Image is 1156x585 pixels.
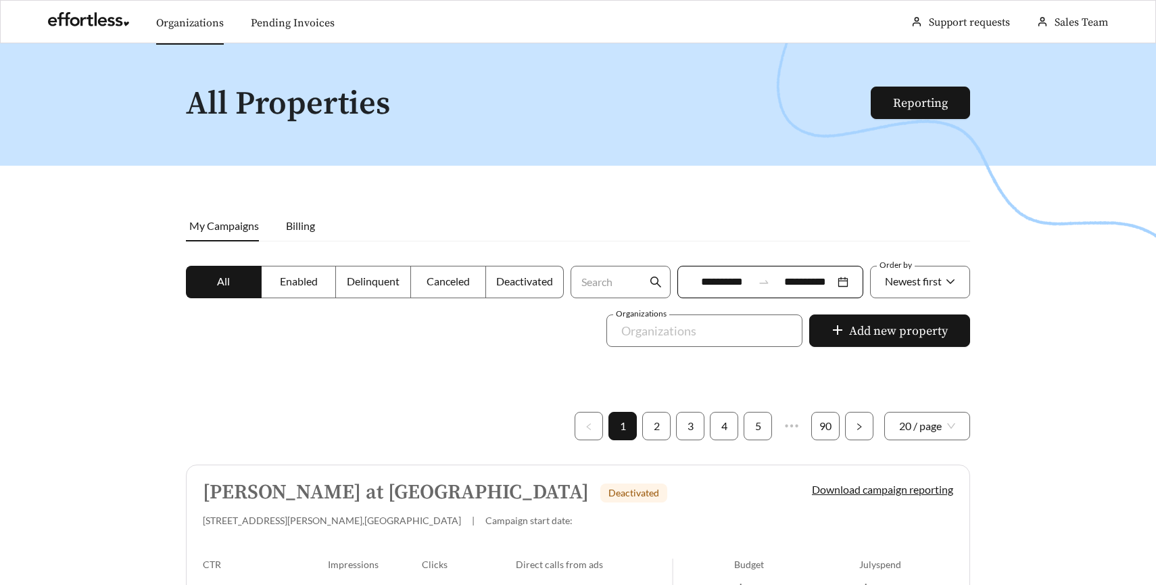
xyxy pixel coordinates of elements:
span: Newest first [885,275,942,287]
div: Page Size [884,412,970,440]
a: Download campaign reporting [812,483,953,496]
span: swap-right [758,276,770,288]
span: Delinquent [347,275,400,287]
span: to [758,276,770,288]
li: Next 5 Pages [777,412,806,440]
span: My Campaigns [189,219,259,232]
span: right [855,423,863,431]
div: Impressions [328,559,422,570]
a: 5 [744,413,771,440]
a: 2 [643,413,670,440]
li: Next Page [845,412,873,440]
div: Budget [734,559,859,570]
span: Billing [286,219,315,232]
li: 90 [811,412,840,440]
span: ••• [777,412,806,440]
span: All [217,275,230,287]
span: search [650,276,662,288]
a: 90 [812,413,839,440]
a: 3 [677,413,704,440]
li: 3 [676,412,704,440]
span: Add new property [849,322,948,340]
h1: All Properties [186,87,872,122]
div: Direct calls from ads [516,559,672,570]
span: [STREET_ADDRESS][PERSON_NAME] , [GEOGRAPHIC_DATA] [203,515,461,526]
a: Pending Invoices [251,16,335,30]
li: 1 [608,412,637,440]
li: 4 [710,412,738,440]
button: right [845,412,873,440]
div: July spend [859,559,953,570]
span: Enabled [280,275,318,287]
span: left [585,423,593,431]
li: 5 [744,412,772,440]
a: Support requests [929,16,1010,29]
div: Clicks [422,559,516,570]
li: 2 [642,412,671,440]
span: Sales Team [1055,16,1108,29]
a: 4 [711,413,738,440]
li: Previous Page [575,412,603,440]
span: | [472,515,475,526]
button: plusAdd new property [809,314,970,347]
span: Deactivated [608,487,659,498]
h5: [PERSON_NAME] at [GEOGRAPHIC_DATA] [203,482,589,504]
span: Campaign start date: [485,515,573,526]
span: 20 / page [899,413,955,440]
a: Reporting [893,95,948,111]
a: 1 [609,413,636,440]
button: left [575,412,603,440]
button: Reporting [871,87,970,119]
span: Canceled [427,275,470,287]
span: plus [832,324,844,339]
div: CTR [203,559,328,570]
a: Organizations [156,16,224,30]
span: Deactivated [496,275,553,287]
